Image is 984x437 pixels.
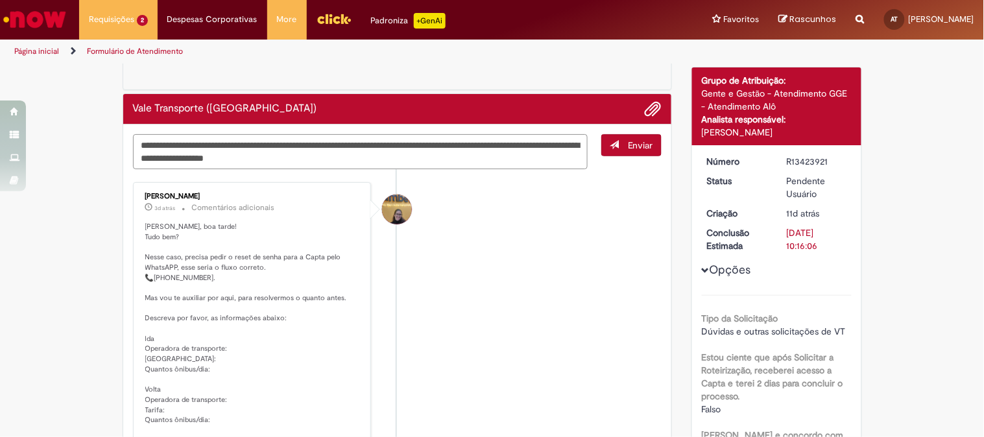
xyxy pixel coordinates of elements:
[137,15,148,26] span: 2
[702,87,852,113] div: Gente e Gestão - Atendimento GGE - Atendimento Alô
[779,14,837,26] a: Rascunhos
[724,13,760,26] span: Favoritos
[787,207,847,220] div: 18/08/2025 10:16:00
[382,195,412,224] div: Amanda De Campos Gomes Do Nascimento
[87,46,183,56] a: Formulário de Atendimento
[414,13,446,29] p: +GenAi
[167,13,258,26] span: Despesas Corporativas
[697,207,777,220] dt: Criação
[133,134,588,169] textarea: Digite sua mensagem aqui...
[1,6,68,32] img: ServiceNow
[909,14,974,25] span: [PERSON_NAME]
[702,126,852,139] div: [PERSON_NAME]
[697,155,777,168] dt: Número
[14,46,59,56] a: Página inicial
[702,313,778,324] b: Tipo da Solicitação
[702,74,852,87] div: Grupo de Atribuição:
[628,139,653,151] span: Enviar
[702,325,846,337] span: Dúvidas e outras solicitações de VT
[697,226,777,252] dt: Conclusão Estimada
[89,13,134,26] span: Requisições
[10,40,646,64] ul: Trilhas de página
[155,204,176,212] span: 3d atrás
[317,9,352,29] img: click_logo_yellow_360x200.png
[787,207,820,219] time: 18/08/2025 10:16:00
[891,15,898,23] span: AT
[787,226,847,252] div: [DATE] 10:16:06
[371,13,446,29] div: Padroniza
[133,103,317,115] h2: Vale Transporte (VT) Histórico de tíquete
[277,13,297,26] span: More
[702,351,843,402] b: Estou ciente que após Solicitar a Roteirização, receberei acesso a Capta e terei 2 dias para conc...
[702,113,852,126] div: Analista responsável:
[645,100,662,117] button: Adicionar anexos
[790,13,837,25] span: Rascunhos
[697,174,777,187] dt: Status
[787,207,820,219] span: 11d atrás
[155,204,176,212] time: 26/08/2025 12:51:53
[787,174,847,200] div: Pendente Usuário
[702,403,721,415] span: Falso
[145,193,361,200] div: [PERSON_NAME]
[787,155,847,168] div: R13423921
[601,134,662,156] button: Enviar
[192,202,275,213] small: Comentários adicionais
